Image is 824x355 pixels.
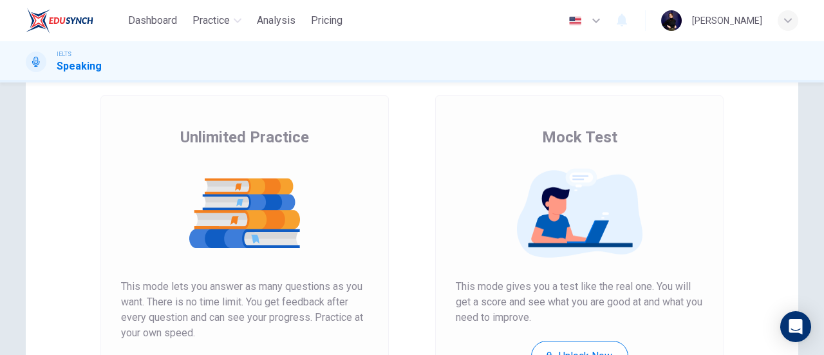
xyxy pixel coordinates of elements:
img: en [567,16,583,26]
span: Dashboard [128,13,177,28]
img: EduSynch logo [26,8,93,34]
span: Analysis [257,13,295,28]
h1: Speaking [57,59,102,74]
span: Unlimited Practice [180,127,309,148]
span: Practice [192,13,230,28]
button: Practice [187,9,247,32]
button: Analysis [252,9,301,32]
button: Pricing [306,9,348,32]
span: IELTS [57,50,71,59]
a: EduSynch logo [26,8,123,34]
div: Open Intercom Messenger [780,311,811,342]
div: [PERSON_NAME] [692,13,762,28]
img: Profile picture [661,10,682,31]
button: Dashboard [123,9,182,32]
span: This mode lets you answer as many questions as you want. There is no time limit. You get feedback... [121,279,368,341]
span: Mock Test [542,127,617,148]
span: Pricing [311,13,342,28]
span: This mode gives you a test like the real one. You will get a score and see what you are good at a... [456,279,703,325]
